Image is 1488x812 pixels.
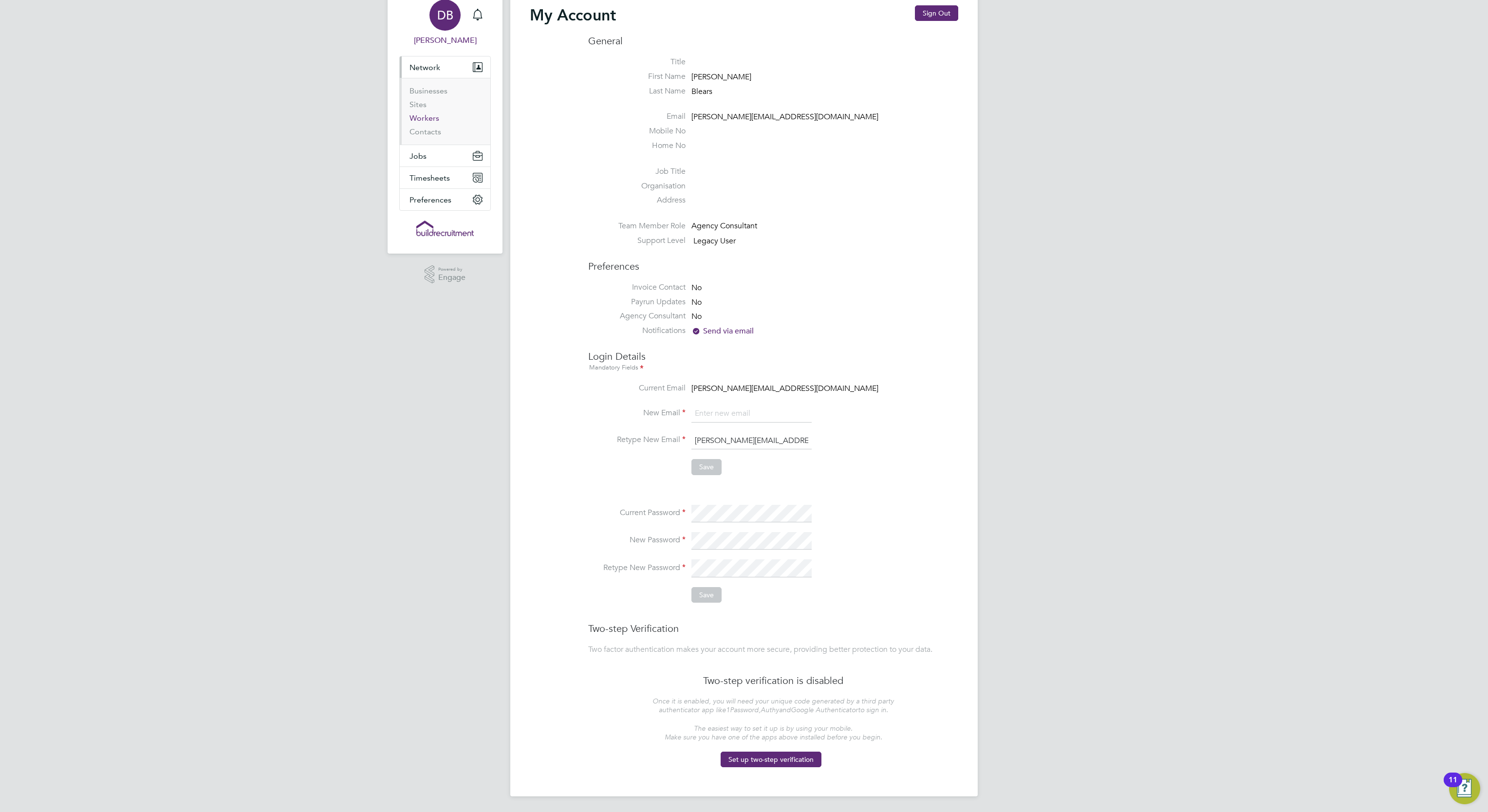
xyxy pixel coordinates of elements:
div: Network [400,78,490,145]
h3: Two-step Verification [588,612,958,635]
label: Current Email [588,383,686,393]
a: Powered byEngage [425,265,466,284]
span: [PERSON_NAME] [691,72,751,82]
a: Businesses [409,86,447,95]
label: Notifications [588,326,686,336]
span: No [691,283,702,293]
span: No [691,312,702,322]
span: Google Authenticator [791,705,858,714]
span: [PERSON_NAME][EMAIL_ADDRESS][DOMAIN_NAME] [691,384,878,393]
a: Sites [409,100,427,109]
span: Blears [691,87,712,96]
div: Once it is enabled, you will need your unique code generated by a third party authenticator app l... [652,697,894,714]
label: Address [588,195,686,205]
label: New Password [588,535,686,545]
button: Preferences [400,189,490,210]
span: [PERSON_NAME][EMAIL_ADDRESS][DOMAIN_NAME] [691,112,878,122]
h3: Preferences [588,250,958,273]
span: Preferences [409,195,451,204]
div: Agency Consultant [691,221,784,231]
span: No [691,297,702,307]
h2: My Account [530,5,616,25]
div: The easiest way to set it up is by using your mobile. Make sure you have one of the apps above in... [665,724,882,741]
span: Network [409,63,440,72]
div: Mandatory Fields [588,363,958,373]
a: Workers [409,113,439,123]
a: Contacts [409,127,441,136]
button: Jobs [400,145,490,166]
h3: Two-step verification is disabled [703,674,843,687]
span: Engage [438,274,465,282]
label: Email [588,111,686,122]
label: Organisation [588,181,686,191]
span: Powered by [438,265,465,274]
img: buildrec-logo-retina.png [416,221,474,236]
label: Home No [588,141,686,151]
span: David Blears [399,35,491,46]
button: Set up two-step verification [721,752,821,767]
input: Enter new email [691,405,812,423]
button: Network [400,56,490,78]
label: Support Level [588,236,686,246]
span: Legacy User [693,236,736,246]
span: Authy [761,705,779,714]
label: Title [588,57,686,67]
span: Send via email [691,326,754,336]
h3: Login Details [588,340,958,373]
label: Last Name [588,86,686,96]
label: Payrun Updates [588,297,686,307]
div: Two factor authentication makes your account more secure, providing better protection to your data. [588,645,958,655]
label: Retype New Password [588,563,686,573]
span: 1Password [726,705,759,714]
label: Invoice Contact [588,282,686,293]
h3: General [588,35,958,47]
button: Save [691,587,722,603]
span: DB [437,9,453,21]
label: Job Title [588,166,686,177]
span: Timesheets [409,173,450,183]
label: Mobile No [588,126,686,136]
button: Sign Out [915,5,958,21]
button: Save [691,459,722,475]
button: Timesheets [400,167,490,188]
label: Team Member Role [588,221,686,231]
label: Current Password [588,508,686,518]
label: New Email [588,408,686,418]
a: Go to home page [399,221,491,236]
button: Open Resource Center, 11 new notifications [1449,773,1480,804]
label: Agency Consultant [588,311,686,321]
label: Retype New Email [588,435,686,445]
div: 11 [1449,780,1457,793]
span: Jobs [409,151,427,161]
input: Enter new email again [691,432,812,450]
label: First Name [588,72,686,82]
